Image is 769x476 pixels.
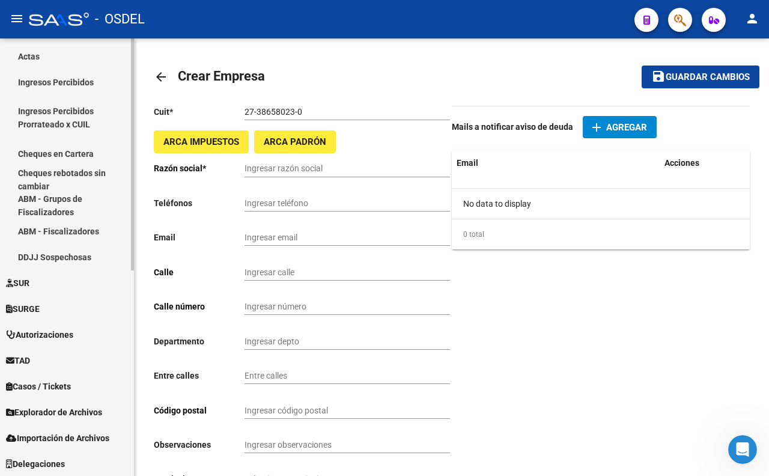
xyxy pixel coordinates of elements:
[188,7,211,30] button: Inicio
[57,384,67,394] button: Selector de gif
[159,142,221,154] div: como lo haria?
[10,28,231,76] div: Norma dice…
[728,435,757,464] iframe: Intercom live chat
[642,66,759,88] button: Guardar cambios
[154,369,245,382] p: Entre calles
[583,116,657,138] button: Agregar
[452,150,660,176] datatable-header-cell: Email
[154,231,245,244] p: Email
[34,9,53,28] img: Profile image for Fin
[6,302,40,316] span: SURGE
[154,438,245,451] p: Observaciones
[154,105,245,118] p: Cuit
[457,158,478,168] span: Email
[254,130,336,153] button: ARCA Padrón
[6,406,102,419] span: Explorador de Archivos
[10,171,197,395] div: Para importar un Padrón Ágil deberá realizar los siguientes pasos:Ir a "Padrón"Luego hacer clic e...
[28,216,187,228] li: Luego hacer clic en "Padrón Ágil".
[28,326,187,348] li: Hacer clic en Seleccionar archivo - Ningún archivo seleccionado.
[154,197,245,210] p: Teléfonos
[452,189,750,219] div: No data to display
[6,328,73,341] span: Autorizaciones
[6,276,29,290] span: SUR
[10,11,24,26] mat-icon: menu
[178,69,265,84] span: Crear Empresa
[28,202,187,213] li: Ir a "Padrón"
[19,178,187,202] div: Para importar un Padrón Ágil deberá realizar los siguientes pasos:
[28,255,187,323] li: Se abrirá una ventana en la cual indicará el formato que debe tener el archivo que se procesará (...
[606,122,647,133] span: Agregar
[6,457,65,471] span: Delegaciones
[6,432,109,445] span: Importación de Archivos
[206,379,225,398] button: Enviar un mensaje…
[28,351,187,373] li: Elegir el documento a cargar y seleccionar el botón "Procesar".
[43,28,231,66] div: y ya me lo plantearon en una reunion el porque figuran activos aun..
[651,69,666,84] mat-icon: save
[53,35,221,59] div: y ya me lo plantearon en una reunion el porque figuran activos aun..
[150,135,231,162] div: como lo haria?
[452,219,750,249] div: 0 total
[154,404,245,417] p: Código postal
[95,6,145,32] span: - OSDEL
[660,150,750,176] datatable-header-cell: Acciones
[10,76,197,126] div: Bien, en ese caso podes subir un padrón agil con estos afiliados y ponerlos inactivosAdd reaction
[10,76,231,135] div: Ludmila dice…
[6,354,30,367] span: TAD
[211,7,233,29] div: Cerrar
[666,72,750,83] span: Guardar cambios
[589,120,604,135] mat-icon: add
[452,120,573,133] p: Mails a notificar aviso de deuda
[8,7,31,30] button: go back
[163,137,239,148] span: ARCA Impuestos
[154,70,168,84] mat-icon: arrow_back
[745,11,759,26] mat-icon: person
[664,158,699,168] span: Acciones
[10,359,230,379] textarea: Escribe un mensaje...
[10,171,231,404] div: Ludmila dice…
[19,384,28,394] button: Adjuntar un archivo
[76,384,86,394] button: Start recording
[154,266,245,279] p: Calle
[28,230,187,252] li: En esa pantalla, deberá hacer clic en el botón azul "+ Procesar Archivo".
[154,335,245,348] p: Departmento
[154,300,245,313] p: Calle número
[58,5,73,14] h1: Fin
[6,380,71,393] span: Casos / Tickets
[154,130,249,153] button: ARCA Impuestos
[19,83,187,118] div: Bien, en ese caso podes subir un padrón agil con estos afiliados y ponerlos inactivos
[264,137,326,148] span: ARCA Padrón
[38,384,47,394] button: Selector de emoji
[110,331,130,351] button: Scroll to bottom
[58,14,184,32] p: El equipo también puede ayudar
[154,162,245,175] p: Razón social
[10,135,231,171] div: Norma dice…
